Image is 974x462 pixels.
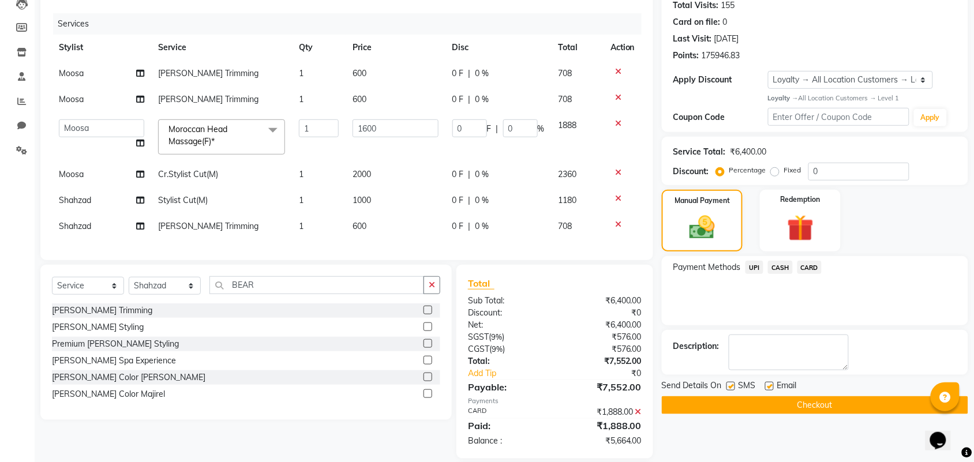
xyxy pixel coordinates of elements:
[151,35,292,61] th: Service
[52,371,205,384] div: [PERSON_NAME] Color [PERSON_NAME]
[673,50,699,62] div: Points:
[353,94,366,104] span: 600
[469,194,471,206] span: |
[168,124,227,147] span: Moroccan Head Massage(F)*
[492,344,503,354] span: 9%
[491,332,502,341] span: 9%
[779,212,822,245] img: _gift.svg
[729,165,766,175] label: Percentage
[559,195,577,205] span: 1180
[452,220,464,232] span: 0 F
[59,169,84,179] span: Moosa
[445,35,552,61] th: Disc
[459,367,571,380] a: Add Tip
[299,94,304,104] span: 1
[673,261,741,273] span: Payment Methods
[459,295,555,307] div: Sub Total:
[746,261,763,274] span: UPI
[702,50,740,62] div: 175946.83
[158,68,259,78] span: [PERSON_NAME] Trimming
[555,331,650,343] div: ₹576.00
[299,68,304,78] span: 1
[468,344,489,354] span: CGST
[555,380,650,394] div: ₹7,552.00
[299,221,304,231] span: 1
[53,13,650,35] div: Services
[555,307,650,319] div: ₹0
[158,195,208,205] span: Stylist Cut(M)
[59,195,91,205] span: Shahzad
[487,123,492,135] span: F
[59,94,84,104] span: Moosa
[452,67,464,80] span: 0 F
[496,123,499,135] span: |
[452,194,464,206] span: 0 F
[52,321,144,333] div: [PERSON_NAME] Styling
[59,68,84,78] span: Moosa
[673,16,721,28] div: Card on file:
[673,166,709,178] div: Discount:
[469,93,471,106] span: |
[459,406,555,418] div: CARD
[452,93,464,106] span: 0 F
[468,332,489,342] span: SGST
[52,338,179,350] div: Premium [PERSON_NAME] Styling
[52,355,176,367] div: [PERSON_NAME] Spa Experience
[459,331,555,343] div: ( )
[768,261,793,274] span: CASH
[459,419,555,433] div: Paid:
[768,108,909,126] input: Enter Offer / Coupon Code
[215,136,220,147] a: x
[673,33,712,45] div: Last Visit:
[452,168,464,181] span: 0 F
[299,169,304,179] span: 1
[555,355,650,367] div: ₹7,552.00
[739,380,756,394] span: SMS
[559,120,577,130] span: 1888
[559,169,577,179] span: 2360
[475,67,489,80] span: 0 %
[768,94,799,102] strong: Loyalty →
[781,194,821,205] label: Redemption
[346,35,445,61] th: Price
[673,74,768,86] div: Apply Discount
[469,220,471,232] span: |
[353,68,366,78] span: 600
[673,111,768,123] div: Coupon Code
[52,388,165,400] div: [PERSON_NAME] Color Majirel
[469,67,471,80] span: |
[538,123,545,135] span: %
[459,343,555,355] div: ( )
[777,380,797,394] span: Email
[475,168,489,181] span: 0 %
[459,435,555,447] div: Balance :
[559,68,572,78] span: 708
[555,435,650,447] div: ₹5,664.00
[559,221,572,231] span: 708
[552,35,604,61] th: Total
[571,367,650,380] div: ₹0
[353,195,371,205] span: 1000
[209,276,424,294] input: Search or Scan
[731,146,767,158] div: ₹6,400.00
[675,196,730,206] label: Manual Payment
[158,221,259,231] span: [PERSON_NAME] Trimming
[559,94,572,104] span: 708
[797,261,822,274] span: CARD
[52,35,151,61] th: Stylist
[475,194,489,206] span: 0 %
[475,93,489,106] span: 0 %
[469,168,471,181] span: |
[662,380,722,394] span: Send Details On
[914,109,947,126] button: Apply
[52,305,152,317] div: [PERSON_NAME] Trimming
[784,165,801,175] label: Fixed
[673,340,720,352] div: Description:
[714,33,739,45] div: [DATE]
[926,416,962,450] iframe: chat widget
[604,35,642,61] th: Action
[768,93,957,103] div: All Location Customers → Level 1
[353,169,371,179] span: 2000
[459,355,555,367] div: Total:
[555,319,650,331] div: ₹6,400.00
